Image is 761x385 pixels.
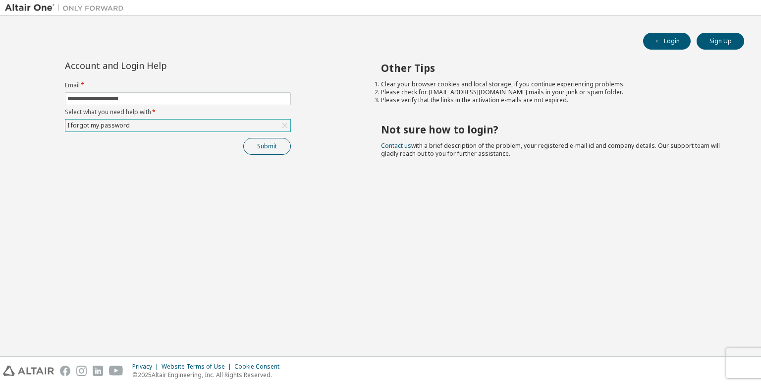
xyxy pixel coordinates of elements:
[381,96,727,104] li: Please verify that the links in the activation e-mails are not expired.
[65,81,291,89] label: Email
[381,123,727,136] h2: Not sure how to login?
[243,138,291,155] button: Submit
[381,80,727,88] li: Clear your browser cookies and local storage, if you continue experiencing problems.
[697,33,744,50] button: Sign Up
[109,366,123,376] img: youtube.svg
[132,371,285,379] p: © 2025 Altair Engineering, Inc. All Rights Reserved.
[381,88,727,96] li: Please check for [EMAIL_ADDRESS][DOMAIN_NAME] mails in your junk or spam folder.
[60,366,70,376] img: facebook.svg
[381,141,411,150] a: Contact us
[162,363,234,371] div: Website Terms of Use
[643,33,691,50] button: Login
[66,120,131,131] div: I forgot my password
[381,62,727,74] h2: Other Tips
[381,141,720,158] span: with a brief description of the problem, your registered e-mail id and company details. Our suppo...
[132,363,162,371] div: Privacy
[76,366,87,376] img: instagram.svg
[65,62,246,69] div: Account and Login Help
[93,366,103,376] img: linkedin.svg
[3,366,54,376] img: altair_logo.svg
[5,3,129,13] img: Altair One
[234,363,285,371] div: Cookie Consent
[65,120,290,131] div: I forgot my password
[65,108,291,116] label: Select what you need help with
